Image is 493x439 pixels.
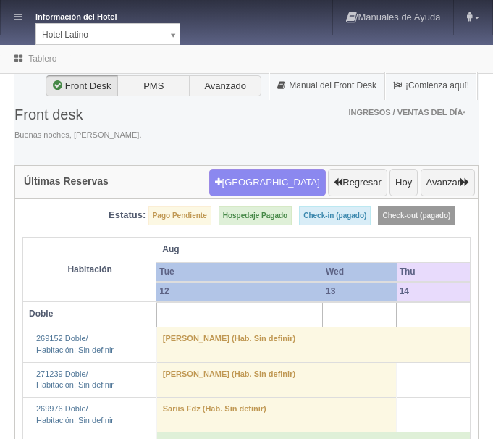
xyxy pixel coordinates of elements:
span: Ingresos / Ventas del día [348,108,465,117]
h4: Últimas Reservas [24,176,109,187]
label: Hospedaje Pagado [219,206,292,225]
th: Wed [323,262,397,282]
a: 269152 Doble/Habitación: Sin definir [36,334,114,354]
span: Hotel Latino [42,24,161,46]
strong: Habitación [67,264,111,275]
button: [GEOGRAPHIC_DATA] [209,169,326,196]
button: Regresar [328,169,387,196]
th: Tue [156,262,323,282]
a: ¡Comienza aquí! [385,72,477,100]
label: Estatus: [109,209,146,222]
label: Check-in (pagado) [299,206,371,225]
label: Avanzado [189,75,261,97]
a: Hotel Latino [35,23,180,45]
label: Front Desk [46,75,118,97]
button: Hoy [389,169,418,196]
label: PMS [117,75,190,97]
a: Manual del Front Desk [269,72,384,100]
b: Doble [29,309,53,319]
td: [PERSON_NAME] (Hab. Sin definir) [156,362,396,397]
a: 269976 Doble/Habitación: Sin definir [36,404,114,425]
dt: Información del Hotel [35,7,151,23]
span: Buenas noches, [PERSON_NAME]. [14,130,141,141]
a: 271239 Doble/Habitación: Sin definir [36,369,114,390]
label: Check-out (pagado) [378,206,455,225]
a: Tablero [28,54,56,64]
th: 12 [156,282,323,301]
th: 13 [323,282,397,301]
button: Avanzar [421,169,475,196]
td: Sariis Fdz (Hab. Sin definir) [156,397,396,432]
h3: Front desk [14,106,141,122]
span: Aug [162,243,390,256]
label: Pago Pendiente [148,206,211,225]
